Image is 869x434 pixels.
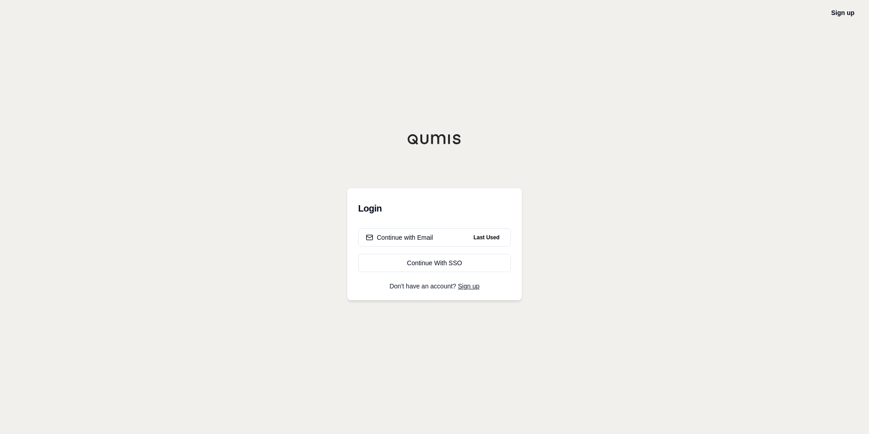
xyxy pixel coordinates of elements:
[366,233,433,242] div: Continue with Email
[358,254,511,272] a: Continue With SSO
[470,232,503,243] span: Last Used
[407,134,462,145] img: Qumis
[831,9,854,16] a: Sign up
[358,199,511,217] h3: Login
[366,258,503,267] div: Continue With SSO
[458,283,479,290] a: Sign up
[358,228,511,247] button: Continue with EmailLast Used
[358,283,511,289] p: Don't have an account?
